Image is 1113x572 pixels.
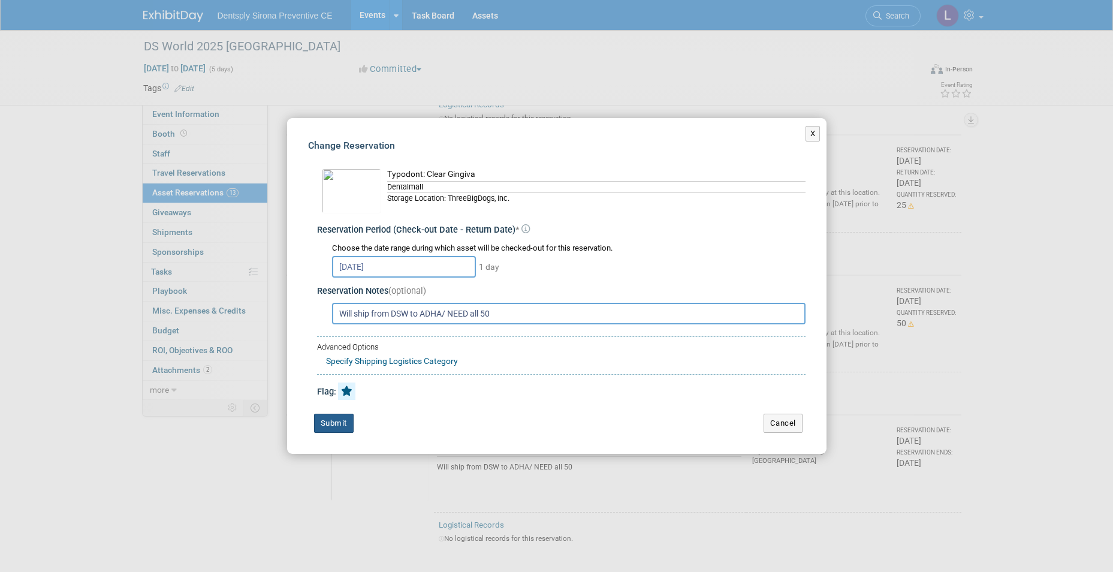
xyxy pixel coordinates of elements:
[317,387,336,397] span: Flag:
[332,243,806,254] div: Choose the date range during which asset will be checked-out for this reservation.
[317,224,806,237] div: Reservation Period (Check-out Date - Return Date)
[314,414,354,433] button: Submit
[764,414,803,433] button: Cancel
[806,126,821,142] button: X
[317,285,806,298] div: Reservation Notes
[478,262,499,272] span: 1 day
[332,256,476,278] input: Check-out Date - Return Date
[387,181,806,192] div: Dentalmall
[387,192,806,204] div: Storage Location: ThreeBigDogs, Inc.
[388,286,426,296] span: (optional)
[387,168,806,181] div: Typodont: Clear Gingiva
[308,140,395,151] span: Change Reservation
[326,356,458,366] a: Specify Shipping Logistics Category
[317,342,806,353] div: Advanced Options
